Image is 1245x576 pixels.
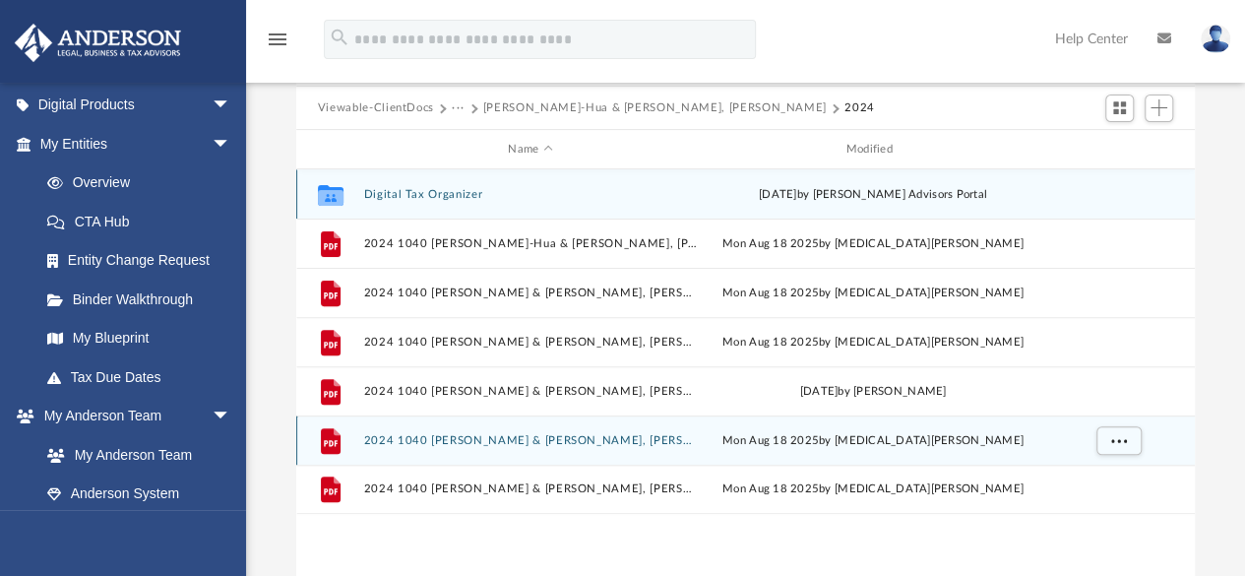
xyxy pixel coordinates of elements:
button: 2024 [844,99,875,117]
span: arrow_drop_down [212,397,251,437]
div: Modified [706,141,1040,159]
div: Mon Aug 18 2025 by [MEDICAL_DATA][PERSON_NAME] [706,285,1039,302]
a: Overview [28,163,261,203]
button: Viewable-ClientDocs [318,99,434,117]
button: Digital Tax Organizer [363,188,697,201]
i: menu [266,28,289,51]
a: Tax Due Dates [28,357,261,397]
span: arrow_drop_down [212,124,251,164]
button: 2024 1040 [PERSON_NAME] & [PERSON_NAME], [PERSON_NAME] - Form 4868.pdf [363,385,697,398]
span: arrow_drop_down [212,86,251,126]
button: 2024 1040 [PERSON_NAME] & [PERSON_NAME], [PERSON_NAME] - Review Copy.pdf [363,483,697,496]
i: search [329,27,350,48]
button: Add [1145,95,1174,122]
div: Mon Aug 18 2025 by [MEDICAL_DATA][PERSON_NAME] [706,480,1039,498]
a: CTA Hub [28,202,261,241]
div: id [305,141,354,159]
a: Entity Change Request [28,241,261,281]
img: User Pic [1201,25,1230,53]
div: Mon Aug 18 2025 by [MEDICAL_DATA][PERSON_NAME] [706,235,1039,253]
button: [PERSON_NAME]-Hua & [PERSON_NAME], [PERSON_NAME] [483,99,827,117]
a: My Anderson Teamarrow_drop_down [14,397,251,436]
button: ··· [452,99,465,117]
img: Anderson Advisors Platinum Portal [9,24,187,62]
div: Mon Aug 18 2025 by [MEDICAL_DATA][PERSON_NAME] [706,334,1039,352]
a: menu [266,37,289,51]
div: [DATE] by [PERSON_NAME] Advisors Portal [706,186,1039,204]
button: 2024 1040 [PERSON_NAME] & [PERSON_NAME], [PERSON_NAME] - E File Authorization - Please sign.pdf [363,287,697,299]
a: My Entitiesarrow_drop_down [14,124,261,163]
button: 2024 1040 [PERSON_NAME]-Hua & [PERSON_NAME], [PERSON_NAME] Der - CA Form 3522 LLC Payment Voucher... [363,237,697,250]
button: 2024 1040 [PERSON_NAME] & [PERSON_NAME], [PERSON_NAME] Der - FTB 3588 Payment Voucher.pdf [363,434,697,447]
a: Binder Walkthrough [28,280,261,319]
div: id [1048,141,1186,159]
div: [DATE] by [PERSON_NAME] [706,383,1039,401]
a: Anderson System [28,475,251,514]
div: Mon Aug 18 2025 by [MEDICAL_DATA][PERSON_NAME] [706,432,1039,450]
a: My Blueprint [28,319,251,358]
div: Name [362,141,697,159]
button: Switch to Grid View [1105,95,1135,122]
a: Digital Productsarrow_drop_down [14,86,261,125]
button: More options [1095,426,1141,456]
a: My Anderson Team [28,435,241,475]
button: 2024 1040 [PERSON_NAME] & [PERSON_NAME], [PERSON_NAME] - Filing Instructions.pdf [363,336,697,349]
